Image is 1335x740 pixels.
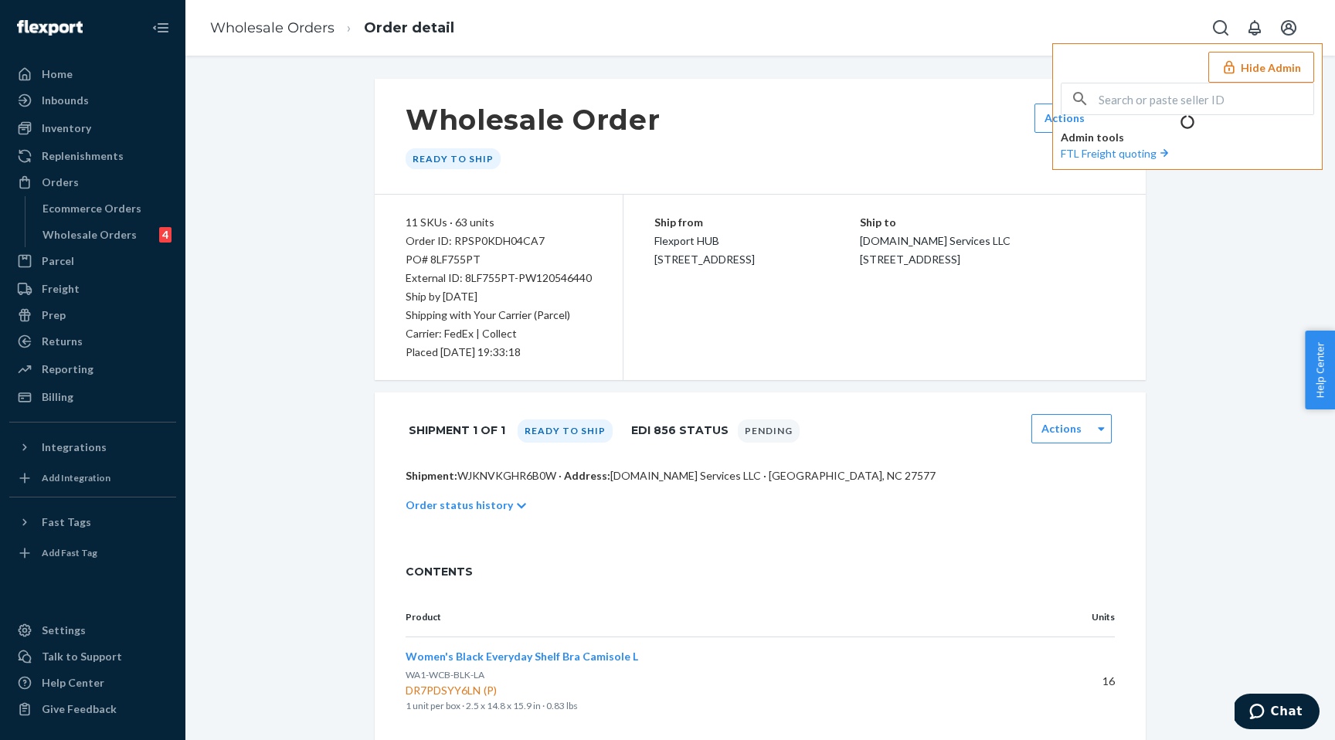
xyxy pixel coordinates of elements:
p: Shipping with Your Carrier (Parcel) [406,306,592,324]
a: Wholesale Orders [210,19,335,36]
div: External ID: 8LF755PT-PW120546440 [406,269,592,287]
a: Billing [9,385,176,409]
div: Add Fast Tag [42,546,97,559]
p: Order status history [406,497,513,513]
a: Inventory [9,116,176,141]
p: Admin tools [1061,130,1314,145]
button: Hide Admin [1208,52,1314,83]
a: Settings [9,618,176,643]
p: WJKNVKGHR6B0W · [DOMAIN_NAME] Services LLC · [GEOGRAPHIC_DATA], NC 27577 [406,468,1115,484]
button: Integrations [9,435,176,460]
div: Billing [42,389,73,405]
span: [DOMAIN_NAME] Services LLC [STREET_ADDRESS] [860,234,1011,266]
div: Inventory [42,121,91,136]
h1: EDI 856 Status [631,414,729,446]
label: Actions [1045,110,1085,126]
div: Replenishments [42,148,124,164]
label: Actions [1041,421,1082,436]
a: FTL Freight quoting [1061,147,1172,160]
div: Placed [DATE] 19:33:18 [406,343,592,362]
button: Help Center [1305,331,1335,409]
a: Prep [9,303,176,328]
span: DR7PDSYY6LN [406,683,1025,698]
div: 4 [159,227,172,243]
span: Address: [564,469,610,482]
p: 1 unit per box · 2.5 x 14.8 x 15.9 in · 0.83 lbs [406,698,1025,714]
p: 16 [1050,674,1115,689]
button: Talk to Support [9,644,176,669]
a: Add Integration [9,466,176,491]
a: Wholesale Orders4 [35,222,177,247]
div: Pending [738,419,800,443]
div: Prep [42,307,66,323]
div: Wholesale Orders [42,227,137,243]
img: Flexport logo [17,20,83,36]
span: Shipment: [406,469,457,482]
button: Open Search Box [1205,12,1236,43]
div: Returns [42,334,83,349]
a: Order detail [364,19,454,36]
h1: Shipment 1 of 1 [409,414,505,446]
div: Integrations [42,440,107,455]
div: Orders [42,175,79,190]
div: Ready to ship [406,148,501,169]
p: Ship from [654,213,860,232]
ol: breadcrumbs [198,5,467,51]
div: Order ID: RPSP0KDH04CA7 [406,232,592,250]
div: Help Center [42,675,104,691]
div: Freight [42,281,80,297]
p: Carrier: FedEx | Collect [406,324,592,343]
p: Product [406,610,1025,624]
a: Ecommerce Orders [35,196,177,221]
a: Freight [9,277,176,301]
a: Help Center [9,670,176,695]
div: Add Integration [42,471,110,484]
a: Parcel [9,249,176,273]
p: Ship to [860,213,1116,232]
a: Add Fast Tag [9,541,176,565]
div: (P) [481,683,500,698]
div: Reporting [42,362,93,377]
span: Flexport HUB [STREET_ADDRESS] [654,234,755,266]
div: Home [42,66,73,82]
button: Open account menu [1273,12,1304,43]
a: Replenishments [9,144,176,168]
a: Reporting [9,357,176,382]
input: Search or paste seller ID [1099,83,1313,114]
button: Fast Tags [9,510,176,535]
div: Talk to Support [42,649,122,664]
button: Close Navigation [145,12,176,43]
h1: Wholesale Order [406,104,661,136]
p: Units [1050,610,1115,624]
div: 11 SKUs · 63 units [406,213,592,232]
a: Orders [9,170,176,195]
div: Settings [42,623,86,638]
span: Women's Black Everyday Shelf Bra Camisole L [406,650,638,663]
button: Women's Black Everyday Shelf Bra Camisole L [406,649,638,664]
div: Ready to ship [518,419,613,443]
a: Inbounds [9,88,176,113]
span: CONTENTS [406,564,1115,579]
div: PO# 8LF755PT [406,250,592,269]
div: Give Feedback [42,701,117,717]
div: Inbounds [42,93,89,108]
iframe: Opens a widget where you can chat to one of our agents [1235,694,1320,732]
div: Parcel [42,253,74,269]
button: Open notifications [1239,12,1270,43]
a: Home [9,62,176,87]
p: Ship by [DATE] [406,287,592,306]
div: Ecommerce Orders [42,201,141,216]
a: Returns [9,329,176,354]
div: Fast Tags [42,514,91,530]
button: Give Feedback [9,697,176,721]
span: WA1-WCB-BLK-LA [406,669,484,681]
